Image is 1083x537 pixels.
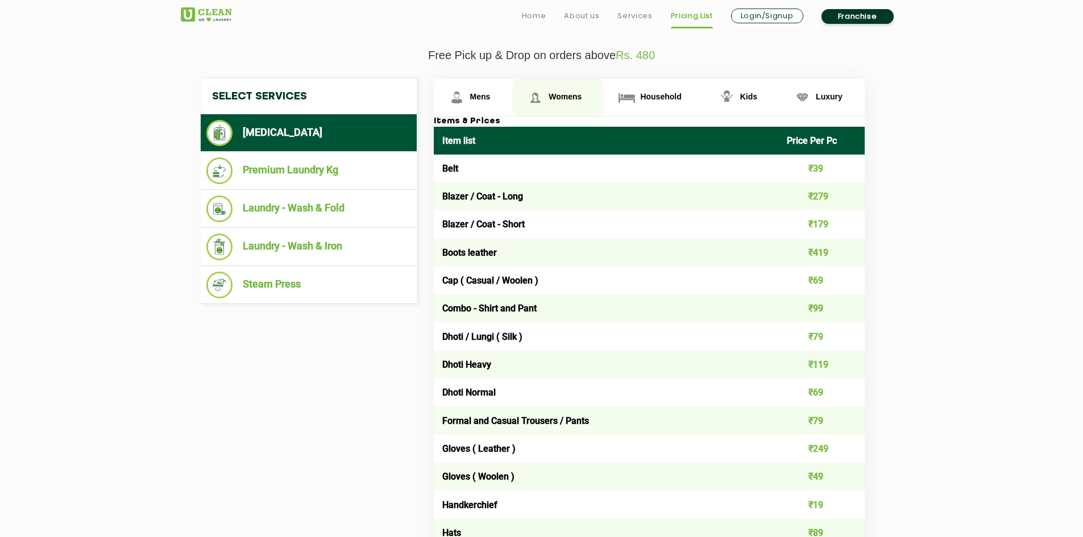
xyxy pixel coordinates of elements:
th: Price Per Pc [778,127,865,155]
td: Dhoti Heavy [434,351,779,378]
span: Rs. 480 [616,49,655,61]
td: ₹249 [778,435,865,463]
td: ₹49 [778,463,865,490]
a: About us [564,9,599,23]
img: Luxury [792,88,812,107]
td: ₹279 [778,182,865,210]
li: Laundry - Wash & Fold [206,195,411,222]
td: Formal and Casual Trousers / Pants [434,406,779,434]
td: Combo - Shirt and Pant [434,294,779,322]
td: ₹79 [778,322,865,350]
img: Kids [717,88,737,107]
a: Franchise [821,9,894,24]
td: ₹69 [778,267,865,294]
td: ₹39 [778,155,865,182]
td: Belt [434,155,779,182]
td: Gloves ( Leather ) [434,435,779,463]
li: Steam Press [206,272,411,298]
span: Womens [549,92,582,101]
td: Dhoti / Lungi ( Silk ) [434,322,779,350]
p: Free Pick up & Drop on orders above [181,49,903,62]
img: Premium Laundry Kg [206,157,233,184]
img: Womens [525,88,545,107]
td: Dhoti Normal [434,378,779,406]
td: Blazer / Coat - Short [434,210,779,238]
td: ₹179 [778,210,865,238]
a: Home [522,9,546,23]
a: Services [617,9,652,23]
img: Steam Press [206,272,233,298]
td: Blazer / Coat - Long [434,182,779,210]
span: Household [640,92,681,101]
td: Handkerchief [434,490,779,518]
td: Cap ( Casual / Woolen ) [434,267,779,294]
h4: Select Services [201,79,417,114]
a: Login/Signup [731,9,803,23]
td: ₹419 [778,239,865,267]
img: UClean Laundry and Dry Cleaning [181,7,232,22]
td: ₹99 [778,294,865,322]
td: ₹19 [778,490,865,518]
span: Mens [470,92,491,101]
img: Mens [447,88,467,107]
td: ₹79 [778,406,865,434]
li: Premium Laundry Kg [206,157,411,184]
td: ₹69 [778,378,865,406]
img: Household [617,88,637,107]
li: [MEDICAL_DATA] [206,120,411,146]
th: Item list [434,127,779,155]
li: Laundry - Wash & Iron [206,234,411,260]
a: Pricing List [671,9,713,23]
h3: Items & Prices [434,116,865,127]
img: Laundry - Wash & Fold [206,195,233,222]
img: Dry Cleaning [206,120,233,146]
td: Gloves ( Woolen ) [434,463,779,490]
span: Kids [740,92,757,101]
td: Boots leather [434,239,779,267]
td: ₹119 [778,351,865,378]
img: Laundry - Wash & Iron [206,234,233,260]
span: Luxury [816,92,843,101]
